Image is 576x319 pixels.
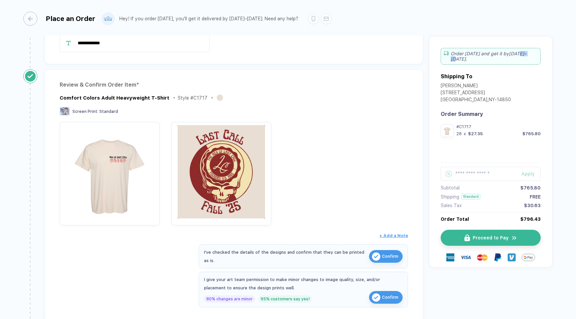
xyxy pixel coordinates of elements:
[463,131,467,136] div: x
[379,233,408,238] span: + Add a Note
[522,131,541,136] div: $765.80
[441,203,462,208] div: Sales Tax
[46,15,95,23] div: Place an Order
[477,252,488,263] img: master-card
[175,125,268,218] img: a32b570f-f4e6-4e15-9d7e-49042d832689_design_back_1759257217293.jpg
[508,253,516,261] img: Venmo
[119,16,298,22] div: Hey! If you order [DATE], you'll get it delivered by [DATE]–[DATE]. Need any help?
[441,111,541,117] div: Order Summary
[99,109,118,114] span: Standard
[204,275,403,292] div: I give your art team permission to make minor changes to image quality, size, and/or placement to...
[441,48,541,65] div: Order [DATE] and get it by [DATE]–[DATE] .
[372,252,380,261] img: icon
[441,216,469,222] div: Order Total
[72,109,98,114] span: Screen Print :
[513,167,541,181] button: Apply
[204,248,366,265] div: I've checked the details of the designs and confirm that they can be printed as is.
[473,235,509,240] span: Proceed to Pay
[520,185,541,190] div: $765.80
[494,253,502,261] img: Paypal
[369,250,403,263] button: iconConfirm
[382,292,398,303] span: Confirm
[530,194,541,199] div: FREE
[178,95,207,101] div: Style # C1717
[102,13,114,25] img: user profile
[456,124,541,129] div: #C1717
[441,83,511,90] div: [PERSON_NAME]
[460,252,471,263] img: visa
[520,216,541,222] div: $796.43
[468,131,483,136] div: $27.35
[442,126,452,136] img: a32b570f-f4e6-4e15-9d7e-49042d832689_nt_front_1759257217285.jpg
[204,295,255,303] div: 80% changes are minor
[379,230,408,241] button: + Add a Note
[441,73,472,80] div: Shipping To
[441,185,460,190] div: Subtotal
[258,295,312,303] div: 95% customers say yes!
[521,171,541,176] div: Apply
[441,97,511,104] div: [GEOGRAPHIC_DATA] , NY - 14850
[524,203,541,208] div: $30.63
[446,253,454,261] img: express
[63,125,156,218] img: a32b570f-f4e6-4e15-9d7e-49042d832689_nt_front_1759257217285.jpg
[369,291,403,304] button: iconConfirm
[461,194,480,199] div: Standard
[464,234,470,241] img: icon
[441,194,459,199] div: Shipping
[456,131,462,136] div: 28
[511,235,517,241] img: icon
[522,251,535,264] img: GPay
[382,251,398,262] span: Confirm
[60,95,169,101] div: Comfort Colors Adult Heavyweight T-Shirt
[60,80,408,90] div: Review & Confirm Order Item
[60,107,70,116] img: Screen Print
[441,90,511,97] div: [STREET_ADDRESS]
[372,293,380,302] img: icon
[441,230,541,246] button: iconProceed to Payicon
